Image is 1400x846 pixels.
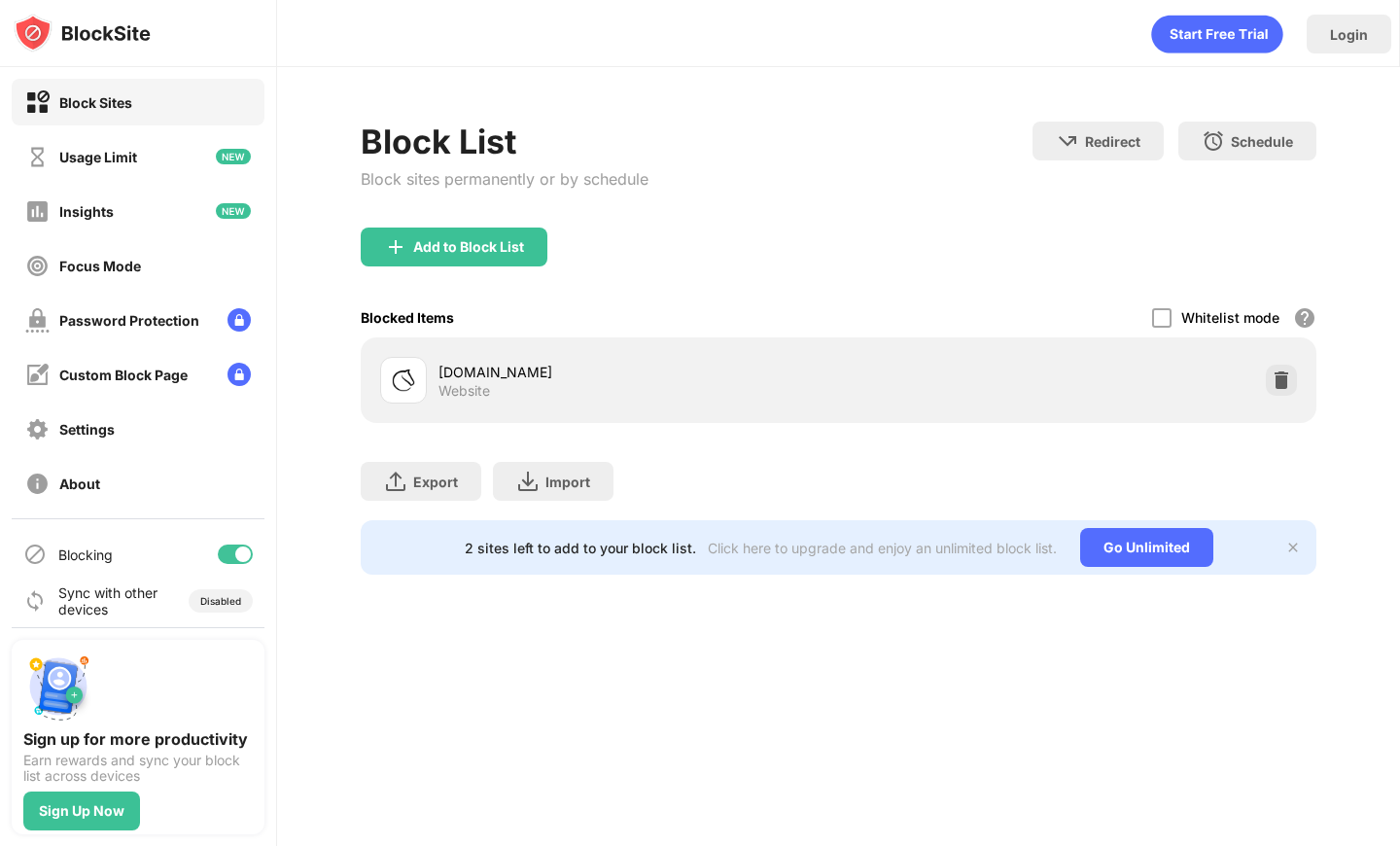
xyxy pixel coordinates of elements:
div: Password Protection [59,312,199,329]
img: push-signup.svg [23,652,93,722]
div: Redirect [1085,133,1140,150]
div: animation [1151,15,1283,53]
img: insights-off.svg [25,199,50,224]
div: About [59,476,100,492]
div: Usage Limit [59,149,137,165]
div: Add to Block List [413,239,524,255]
img: logo-blocksite.svg [14,14,151,53]
div: Blocking [58,546,113,563]
div: Block sites permanently or by schedule [361,169,648,189]
div: [DOMAIN_NAME] [438,362,838,382]
img: time-usage-off.svg [25,145,50,169]
div: Block List [361,122,648,161]
img: block-on.svg [25,90,50,115]
img: password-protection-off.svg [25,308,50,333]
div: 2 sites left to add to your block list. [465,540,696,556]
div: Custom Block Page [59,367,188,383]
img: focus-off.svg [25,254,50,278]
img: new-icon.svg [216,149,251,164]
img: new-icon.svg [216,203,251,219]
div: Sync with other devices [58,584,158,617]
img: x-button.svg [1285,540,1301,555]
div: Earn rewards and sync your block list across devices [23,753,253,784]
div: Whitelist mode [1181,309,1279,326]
div: Focus Mode [59,258,141,274]
div: Disabled [200,595,241,607]
div: Login [1330,26,1368,43]
div: Sign up for more productivity [23,729,253,749]
img: lock-menu.svg [227,363,251,386]
div: Click here to upgrade and enjoy an unlimited block list. [708,540,1057,556]
div: Insights [59,203,114,220]
img: blocking-icon.svg [23,543,47,566]
img: about-off.svg [25,472,50,496]
div: Export [413,474,458,490]
img: settings-off.svg [25,417,50,441]
img: customize-block-page-off.svg [25,363,50,387]
div: Website [438,382,490,400]
div: Blocked Items [361,309,454,326]
img: favicons [392,369,415,392]
img: lock-menu.svg [227,308,251,332]
div: Import [545,474,590,490]
img: sync-icon.svg [23,589,47,613]
div: Settings [59,421,115,438]
div: Schedule [1231,133,1293,150]
div: Block Sites [59,94,132,111]
div: Go Unlimited [1080,528,1213,567]
div: Sign Up Now [39,803,124,819]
